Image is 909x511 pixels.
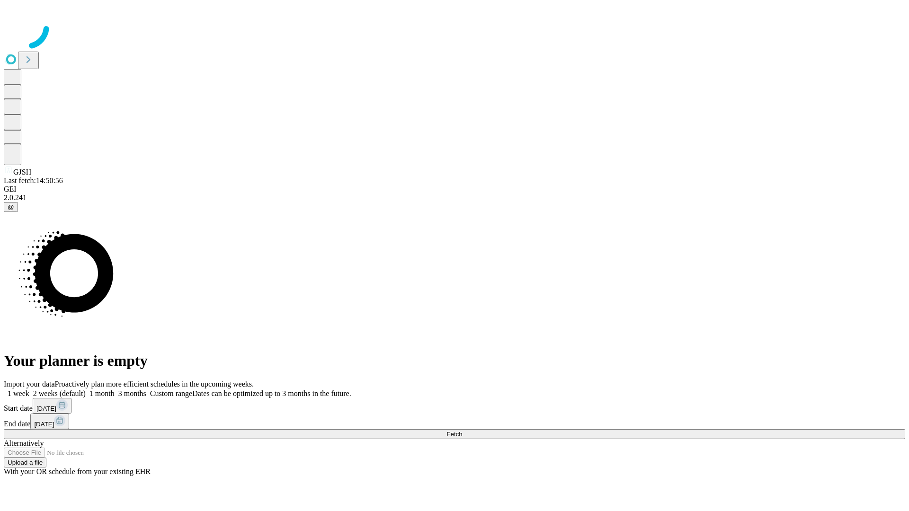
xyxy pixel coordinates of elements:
[33,389,86,397] span: 2 weeks (default)
[4,458,46,467] button: Upload a file
[4,414,905,429] div: End date
[4,194,905,202] div: 2.0.241
[4,185,905,194] div: GEI
[118,389,146,397] span: 3 months
[4,439,44,447] span: Alternatively
[33,398,71,414] button: [DATE]
[13,168,31,176] span: GJSH
[4,467,151,476] span: With your OR schedule from your existing EHR
[192,389,351,397] span: Dates can be optimized up to 3 months in the future.
[30,414,69,429] button: [DATE]
[4,380,55,388] span: Import your data
[34,421,54,428] span: [DATE]
[55,380,254,388] span: Proactively plan more efficient schedules in the upcoming weeks.
[446,431,462,438] span: Fetch
[4,176,63,185] span: Last fetch: 14:50:56
[36,405,56,412] span: [DATE]
[8,203,14,211] span: @
[89,389,115,397] span: 1 month
[4,429,905,439] button: Fetch
[150,389,192,397] span: Custom range
[4,202,18,212] button: @
[4,398,905,414] div: Start date
[8,389,29,397] span: 1 week
[4,352,905,370] h1: Your planner is empty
